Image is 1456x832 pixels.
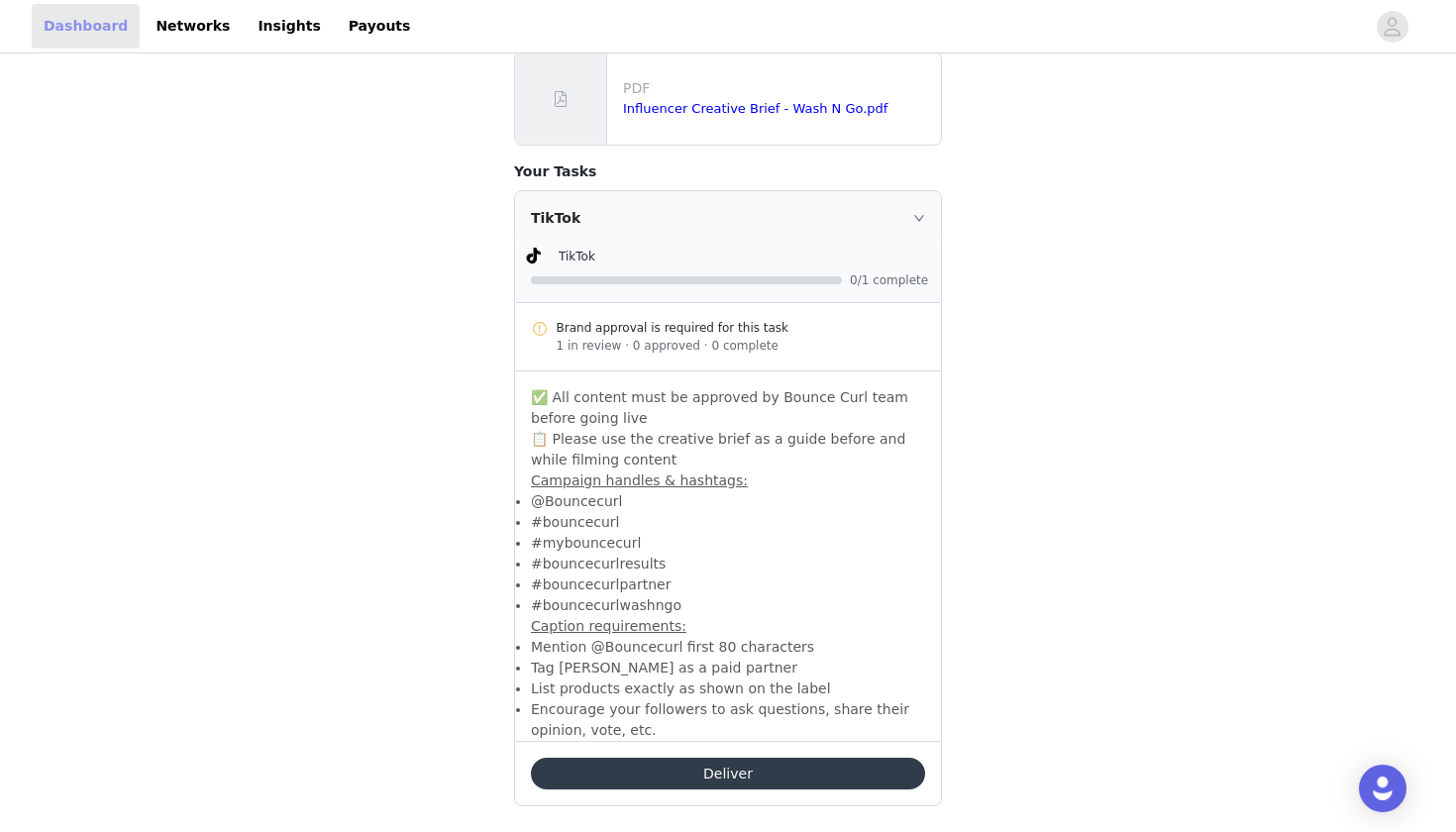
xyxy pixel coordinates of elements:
[531,491,925,512] li: @Bouncecurl
[850,274,929,286] span: 0/1 complete
[557,319,926,337] div: Brand approval is required for this task
[337,4,423,49] a: Payouts
[531,554,925,574] li: #bouncecurlresults
[913,212,925,224] i: icon: right
[1383,11,1402,43] div: avatar
[144,4,242,49] a: Networks
[531,429,925,470] p: 📋 Please use the creative brief as a guide before and while filming content
[1359,765,1406,812] div: Open Intercom Messenger
[531,512,925,533] li: #bouncecurl
[32,4,140,49] a: Dashboard
[623,78,933,99] p: PDF
[531,758,925,789] button: Deliver
[531,658,925,678] li: Tag [PERSON_NAME] as a paid partner
[515,191,941,245] div: icon: rightTikTok
[559,250,595,263] span: TikTok
[531,678,925,699] li: List products exactly as shown on the label
[557,337,926,355] div: 1 in review · 0 approved · 0 complete
[623,101,887,116] a: Influencer Creative Brief - Wash N Go.pdf
[531,387,925,429] p: ✅ All content must be approved by Bounce Curl team before going live
[531,574,925,595] li: #bouncecurlpartner
[531,637,925,658] li: Mention @Bouncecurl first 80 characters
[531,533,925,554] li: #mybouncecurl
[531,595,925,616] li: #bouncecurlwashngo
[531,472,748,488] span: Campaign handles & hashtags:
[246,4,332,49] a: Insights
[531,618,686,634] span: Caption requirements:
[514,161,942,182] h4: Your Tasks
[531,699,925,741] li: Encourage your followers to ask questions, share their opinion, vote, etc.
